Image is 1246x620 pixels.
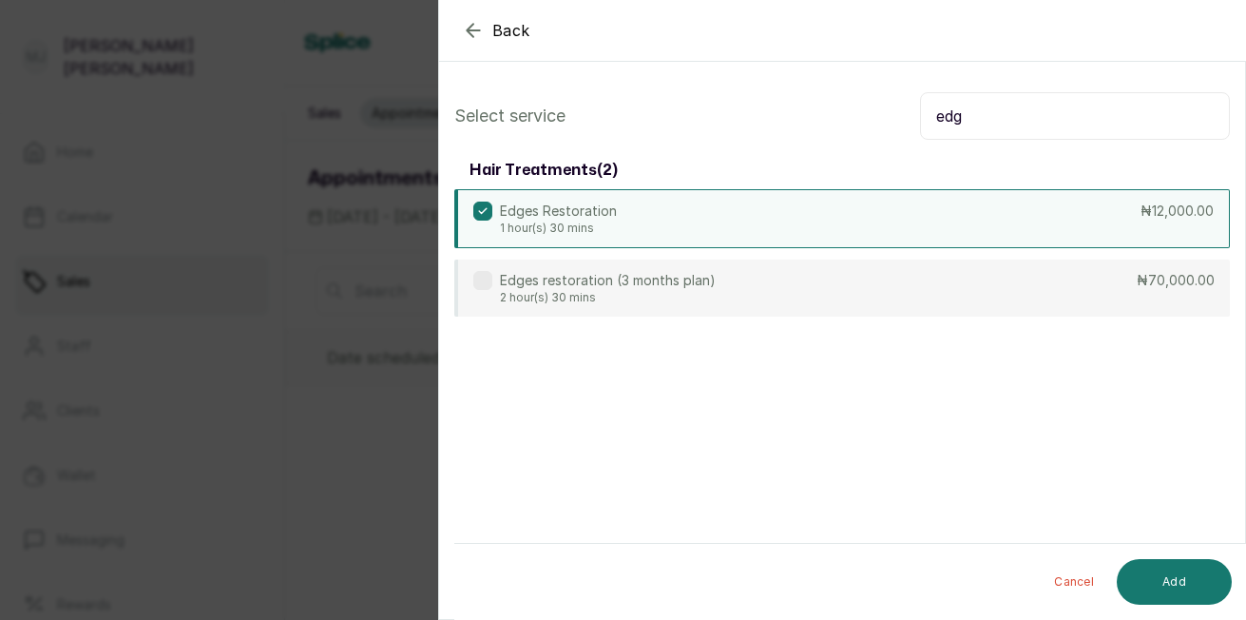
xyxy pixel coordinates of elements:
[500,221,617,236] p: 1 hour(s) 30 mins
[500,290,716,305] p: 2 hour(s) 30 mins
[500,271,716,290] p: Edges restoration (3 months plan)
[1039,559,1109,605] button: Cancel
[492,19,530,42] span: Back
[1141,202,1214,221] p: ₦12,000.00
[454,103,565,129] p: Select service
[462,19,530,42] button: Back
[1117,559,1232,605] button: Add
[920,92,1230,140] input: Search.
[470,159,618,182] h3: hair treatments ( 2 )
[500,202,617,221] p: Edges Restoration
[1137,271,1215,290] p: ₦70,000.00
